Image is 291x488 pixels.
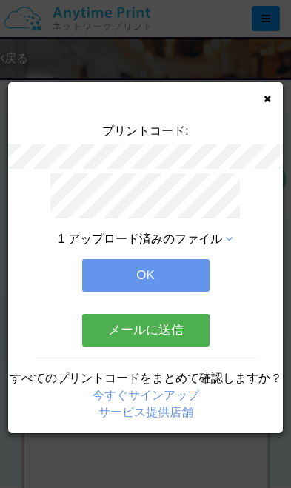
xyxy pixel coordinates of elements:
a: サービス提供店舗 [98,406,193,418]
button: メールに送信 [82,314,210,347]
span: プリントコード: [102,124,188,137]
a: 今すぐサインアップ [93,389,199,401]
span: 1 アップロード済みのファイル [58,233,222,245]
span: すべてのプリントコードをまとめて確認しますか？ [10,372,282,384]
button: OK [82,259,210,292]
